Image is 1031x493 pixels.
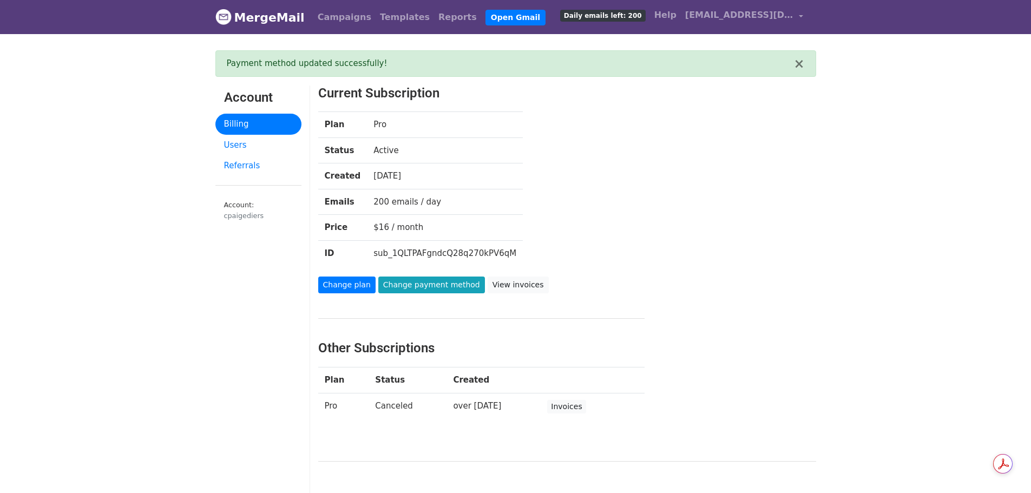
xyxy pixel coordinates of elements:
small: Account: [224,201,293,221]
td: Pro [367,112,523,138]
a: Help [650,4,681,26]
a: Change payment method [378,277,485,293]
th: Plan [318,112,367,138]
th: Status [318,137,367,163]
a: Billing [215,114,301,135]
a: Campaigns [313,6,376,28]
div: cpaigediers [224,211,293,221]
h3: Other Subscriptions [318,340,645,356]
th: Created [446,367,541,393]
a: Users [215,135,301,156]
td: 200 emails / day [367,189,523,215]
td: sub_1QLTPAFgndcQ28q270kPV6qM [367,240,523,266]
a: View invoices [488,277,549,293]
th: Emails [318,189,367,215]
a: Reports [434,6,481,28]
td: Canceled [369,393,446,420]
a: Open Gmail [485,10,546,25]
td: [DATE] [367,163,523,189]
img: MergeMail logo [215,9,232,25]
td: $16 / month [367,215,523,241]
a: MergeMail [215,6,305,29]
div: Payment method updated successfully! [227,57,794,70]
h3: Account [224,90,293,106]
a: Change plan [318,277,376,293]
span: Daily emails left: 200 [560,10,646,22]
a: Referrals [215,155,301,176]
span: [EMAIL_ADDRESS][DOMAIN_NAME] [685,9,793,22]
a: Daily emails left: 200 [556,4,650,26]
td: Pro [318,393,369,420]
th: Created [318,163,367,189]
button: × [793,57,804,70]
th: ID [318,240,367,266]
th: Plan [318,367,369,393]
h3: Current Subscription [318,86,773,101]
td: Active [367,137,523,163]
a: Templates [376,6,434,28]
a: Invoices [547,400,586,413]
th: Price [318,215,367,241]
th: Status [369,367,446,393]
a: [EMAIL_ADDRESS][DOMAIN_NAME] [681,4,807,30]
td: over [DATE] [446,393,541,420]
